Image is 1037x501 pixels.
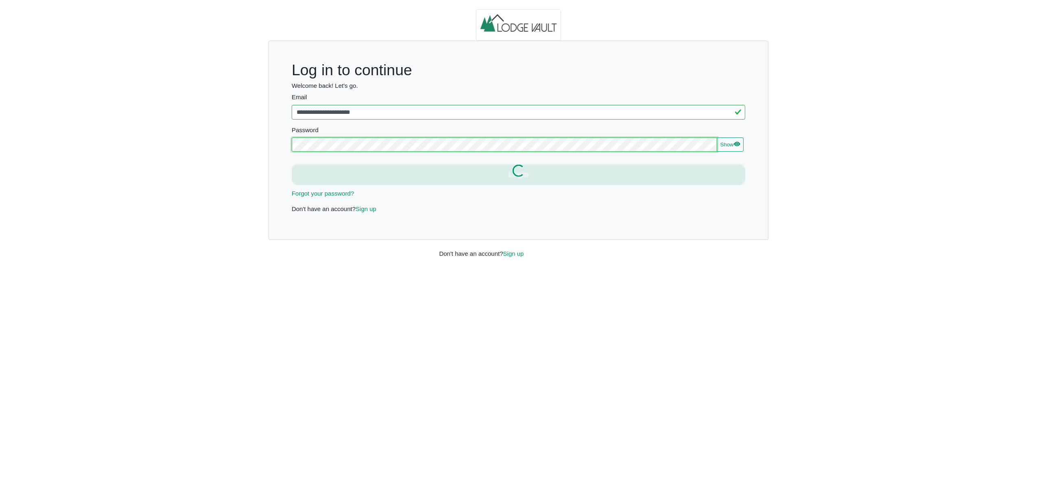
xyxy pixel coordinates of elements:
[292,61,745,79] h1: Log in to continue
[734,141,740,147] svg: eye fill
[476,9,561,41] img: logo.2b93711c.jpg
[292,190,354,197] a: Forgot your password?
[292,82,745,89] h6: Welcome back! Let's go.
[292,205,745,214] p: Don't have an account?
[292,93,745,102] label: Email
[503,250,524,257] a: Sign up
[356,205,376,212] a: Sign up
[433,240,604,258] div: Don't have an account?
[717,137,744,152] button: Showeye fill
[292,126,745,137] legend: Password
